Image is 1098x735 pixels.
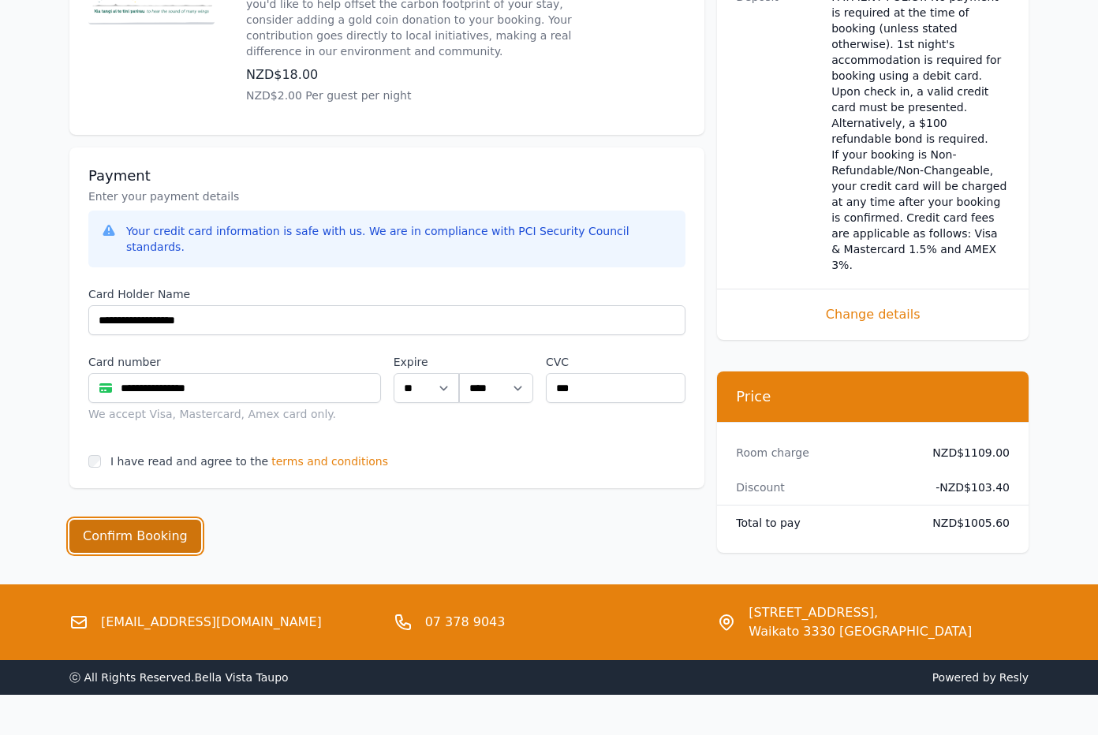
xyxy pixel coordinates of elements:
dt: Discount [736,479,914,495]
h3: Payment [88,166,685,185]
dd: NZD$1005.60 [927,515,1010,531]
label: Expire [394,354,459,370]
span: Waikato 3330 [GEOGRAPHIC_DATA] [749,622,972,641]
label: . [459,354,533,370]
dd: NZD$1109.00 [927,445,1010,461]
span: Change details [736,305,1010,324]
h3: Price [736,387,1010,406]
a: 07 378 9043 [425,613,506,632]
div: Your credit card information is safe with us. We are in compliance with PCI Security Council stan... [126,223,673,255]
p: NZD$2.00 Per guest per night [246,88,585,103]
div: We accept Visa, Mastercard, Amex card only. [88,406,381,422]
label: CVC [546,354,685,370]
dd: - NZD$103.40 [927,479,1010,495]
span: Powered by [555,670,1029,685]
p: Enter your payment details [88,188,685,204]
a: [EMAIL_ADDRESS][DOMAIN_NAME] [101,613,322,632]
label: I have read and agree to the [110,455,268,468]
span: ⓒ All Rights Reserved. Bella Vista Taupo [69,671,289,684]
label: Card number [88,354,381,370]
a: Resly [999,671,1029,684]
dt: Room charge [736,445,914,461]
dt: Total to pay [736,515,914,531]
span: terms and conditions [271,453,388,469]
label: Card Holder Name [88,286,685,302]
p: NZD$18.00 [246,65,585,84]
span: [STREET_ADDRESS], [749,603,972,622]
button: Confirm Booking [69,520,201,553]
